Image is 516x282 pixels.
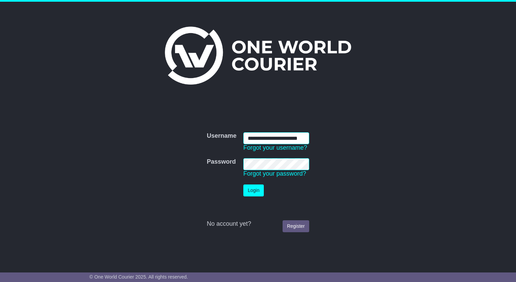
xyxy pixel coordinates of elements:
div: No account yet? [207,220,309,228]
label: Username [207,132,236,140]
img: One World [165,27,351,85]
a: Forgot your username? [243,144,307,151]
label: Password [207,158,236,166]
span: © One World Courier 2025. All rights reserved. [89,274,188,280]
a: Register [283,220,309,232]
a: Forgot your password? [243,170,306,177]
button: Login [243,184,264,196]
